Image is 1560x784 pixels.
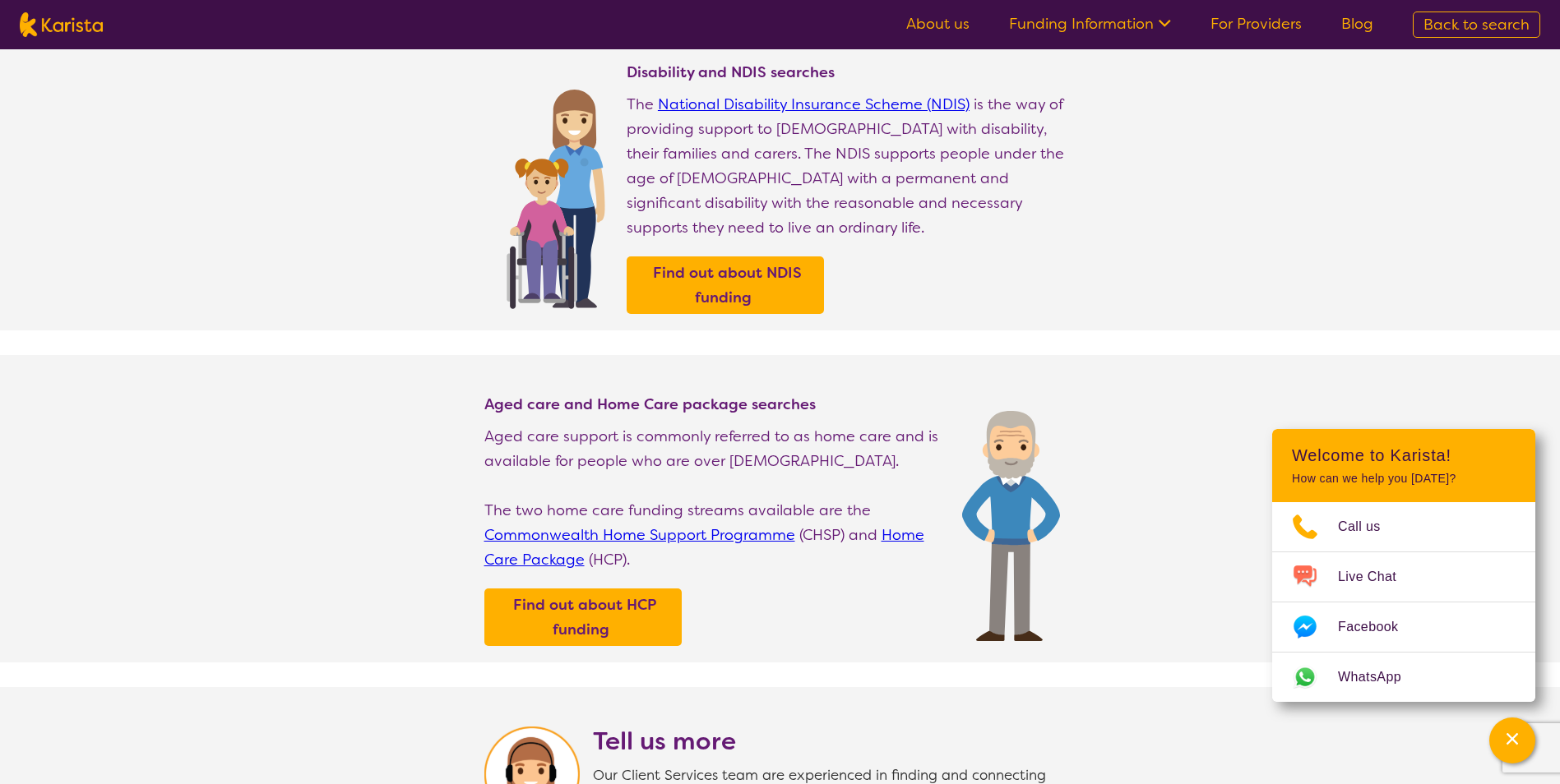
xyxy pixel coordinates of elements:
p: The is the way of providing support to [DEMOGRAPHIC_DATA] with disability, their families and car... [627,92,1076,240]
b: Find out about NDIS funding [653,263,802,307]
p: How can we help you [DATE]? [1292,472,1516,486]
ul: Choose channel [1272,502,1535,702]
p: Aged care support is commonly referred to as home care and is available for people who are over [... [484,424,946,473]
a: For Providers [1211,14,1302,34]
img: Find Age care and home care package services and providers [962,411,1060,641]
span: Facebook [1338,615,1418,639]
a: Web link opens in a new tab. [1272,653,1535,702]
a: National Disability Insurance Scheme (NDIS) [658,95,970,114]
button: Channel Menu [1489,717,1535,763]
span: WhatsApp [1338,665,1421,689]
h2: Tell us more [593,726,1076,756]
img: Find NDIS and Disability services and providers [501,79,610,309]
img: Karista logo [20,12,103,37]
a: Back to search [1413,12,1540,38]
h2: Welcome to Karista! [1292,445,1516,465]
a: About us [906,14,970,34]
a: Find out about HCP funding [488,593,678,642]
span: Back to search [1423,15,1530,35]
a: Blog [1341,14,1373,34]
p: The two home care funding streams available are the (CHSP) and (HCP). [484,498,946,572]
a: Find out about NDIS funding [631,261,820,310]
h4: Disability and NDIS searches [627,62,1076,82]
a: Funding Information [1009,14,1171,34]
b: Find out about HCP funding [513,595,656,639]
a: Commonwealth Home Support Programme [484,525,795,545]
div: Channel Menu [1272,429,1535,702]
span: Live Chat [1338,565,1416,589]
h4: Aged care and Home Care package searches [484,394,946,414]
span: Call us [1338,514,1400,539]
